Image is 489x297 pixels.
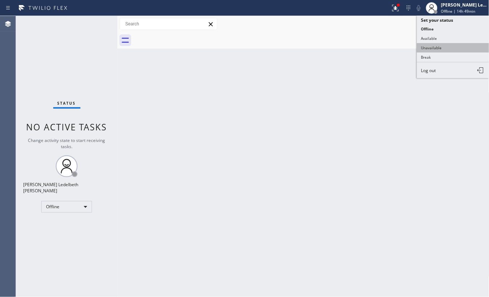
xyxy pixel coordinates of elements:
span: Status [58,101,76,106]
input: Search [120,18,217,30]
span: No active tasks [26,121,107,133]
div: [PERSON_NAME] Ledelbeth [PERSON_NAME] [23,181,110,194]
button: Mute [414,3,424,13]
span: Change activity state to start receiving tasks. [28,137,105,150]
span: Offline | 14h 49min [441,9,476,14]
div: [PERSON_NAME] Ledelbeth [PERSON_NAME] [441,2,487,8]
div: Offline [41,201,92,213]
